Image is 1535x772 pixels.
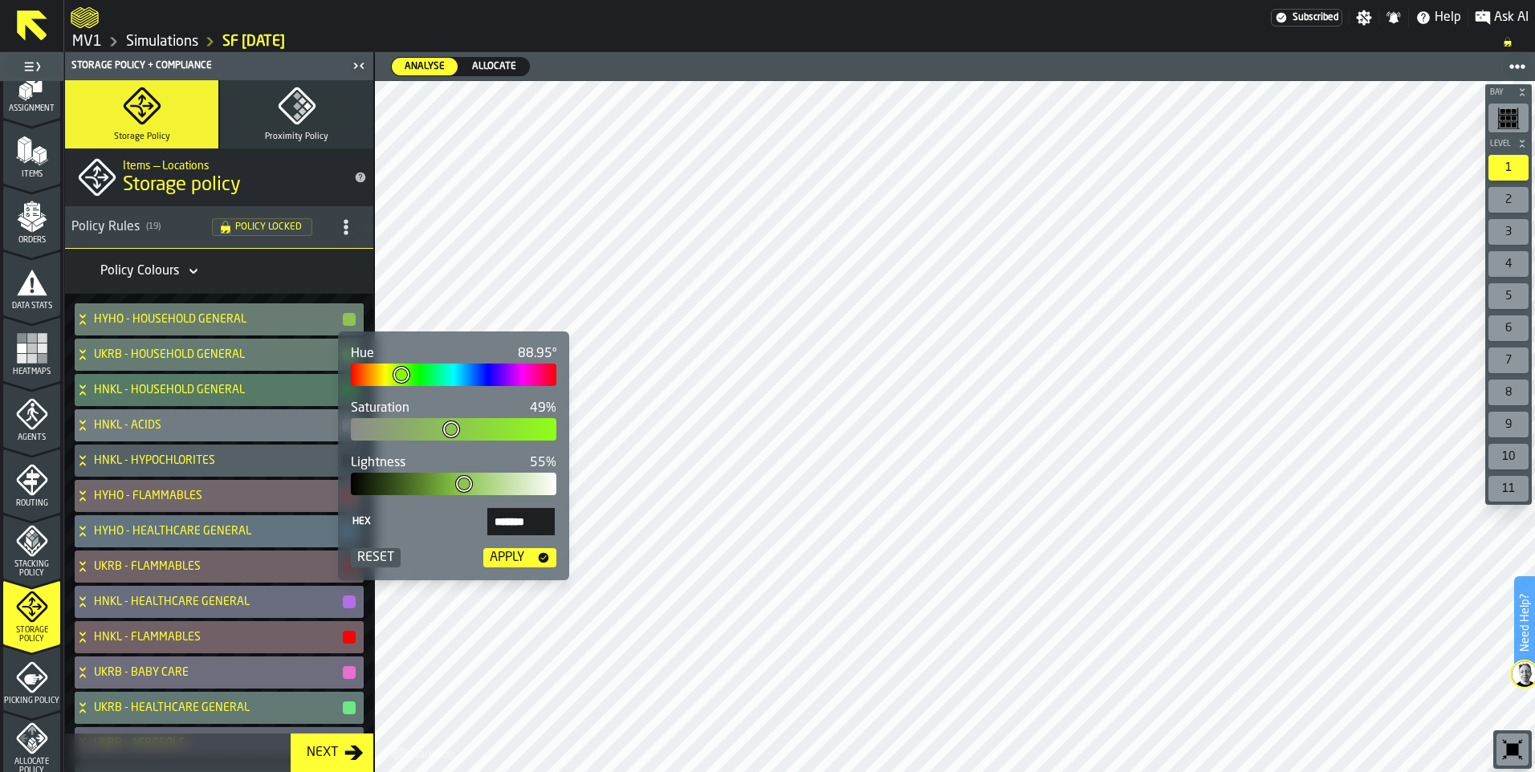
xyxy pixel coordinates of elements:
[351,399,409,418] label: Saturation
[351,548,401,567] button: button-Reset
[351,508,556,535] label: input-value-Hex
[351,344,374,364] label: Hue
[409,399,556,418] output: 49%
[352,516,487,527] span: Hex
[405,453,556,473] output: 55%
[351,453,405,473] label: Lightness
[1516,578,1533,668] label: Need Help?
[487,508,555,535] input: input-value-Hex input-value-Hex
[351,548,401,567] div: Reset
[374,344,556,364] output: 88.95°
[483,548,531,567] div: Apply
[483,548,556,567] button: button-Apply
